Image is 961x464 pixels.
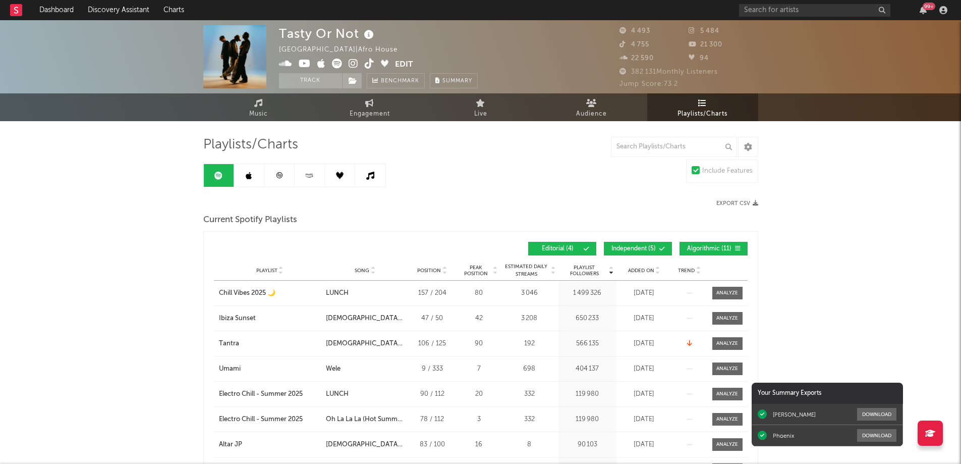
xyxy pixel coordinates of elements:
span: 4 755 [619,41,649,48]
div: 157 / 204 [410,288,455,298]
div: Tantra [219,339,239,349]
span: Added On [628,268,654,274]
span: Live [474,108,487,120]
div: Ibiza Sunset [219,314,256,324]
span: 4 493 [619,28,650,34]
span: 382 131 Monthly Listeners [619,69,718,75]
a: Chill Vibes 2025 🌙 [219,288,321,298]
button: Independent(5) [604,242,672,255]
span: 94 [689,55,709,62]
a: Audience [536,93,647,121]
button: Download [857,429,896,442]
div: [GEOGRAPHIC_DATA] | Afro House [279,44,409,56]
div: 332 [503,389,556,399]
div: Phoenix [773,432,794,439]
span: Estimated Daily Streams [503,263,550,278]
span: Playlists/Charts [677,108,727,120]
div: 83 / 100 [410,440,455,450]
div: 192 [503,339,556,349]
span: Algorithmic ( 11 ) [686,246,732,252]
div: [DEMOGRAPHIC_DATA] Gave Me Feet For Dancing (Tasty Or Not Remix) [326,339,405,349]
span: Position [417,268,441,274]
a: Electro Chill - Summer 2025 [219,389,321,399]
div: [DEMOGRAPHIC_DATA] Gave Me Feet For Dancing (Tasty Or Not Remix) [326,440,405,450]
div: [DATE] [619,389,669,399]
a: Music [203,93,314,121]
div: Tasty Or Not [279,25,376,42]
div: 650 233 [561,314,614,324]
button: Editorial(4) [528,242,596,255]
span: Current Spotify Playlists [203,214,297,226]
button: Edit [395,59,413,71]
a: Umami [219,364,321,374]
div: 119 980 [561,415,614,425]
div: Electro Chill - Summer 2025 [219,389,303,399]
a: Benchmark [367,73,425,88]
span: Music [249,108,268,120]
div: [DATE] [619,314,669,324]
div: 3 [460,415,498,425]
div: 8 [503,440,556,450]
span: 5 484 [689,28,719,34]
span: Engagement [350,108,390,120]
a: Live [425,93,536,121]
a: Altar JP [219,440,321,450]
div: 47 / 50 [410,314,455,324]
button: Summary [430,73,478,88]
div: 9 / 333 [410,364,455,374]
div: 3 208 [503,314,556,324]
div: 332 [503,415,556,425]
div: 90 / 112 [410,389,455,399]
div: [PERSON_NAME] [773,411,816,418]
button: Download [857,408,896,421]
button: Export CSV [716,200,758,207]
div: 42 [460,314,498,324]
span: Playlists/Charts [203,139,298,151]
div: 566 135 [561,339,614,349]
div: 16 [460,440,498,450]
a: Tantra [219,339,321,349]
div: [DATE] [619,288,669,298]
div: LUNCH [326,389,349,399]
a: Playlists/Charts [647,93,758,121]
div: Umami [219,364,241,374]
span: Summary [442,78,472,84]
div: [DEMOGRAPHIC_DATA] Gave Me Feet For Dancing (Tasty Or Not Remix) [326,314,405,324]
div: 404 137 [561,364,614,374]
a: Engagement [314,93,425,121]
div: Your Summary Exports [752,383,903,404]
span: Independent ( 5 ) [610,246,657,252]
span: Editorial ( 4 ) [535,246,581,252]
div: 90 [460,339,498,349]
span: Benchmark [381,75,419,87]
div: 7 [460,364,498,374]
div: [DATE] [619,339,669,349]
input: Search for artists [739,4,890,17]
div: 698 [503,364,556,374]
a: Ibiza Sunset [219,314,321,324]
span: Audience [576,108,607,120]
div: 99 + [923,3,935,10]
div: [DATE] [619,415,669,425]
div: 119 980 [561,389,614,399]
div: LUNCH [326,288,349,298]
div: Chill Vibes 2025 🌙 [219,288,275,298]
span: Peak Position [460,265,492,277]
div: Oh La La La (Hot Summer Night) [326,415,405,425]
div: 80 [460,288,498,298]
div: 90 103 [561,440,614,450]
span: Song [355,268,369,274]
span: Playlist [256,268,277,274]
span: 22 590 [619,55,654,62]
button: 99+ [920,6,927,14]
div: 20 [460,389,498,399]
div: Include Features [702,165,753,177]
div: 3 046 [503,288,556,298]
div: [DATE] [619,364,669,374]
input: Search Playlists/Charts [611,137,737,157]
a: Electro Chill - Summer 2025 [219,415,321,425]
div: Altar JP [219,440,242,450]
div: 106 / 125 [410,339,455,349]
div: Wele [326,364,341,374]
span: Playlist Followers [561,265,608,277]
